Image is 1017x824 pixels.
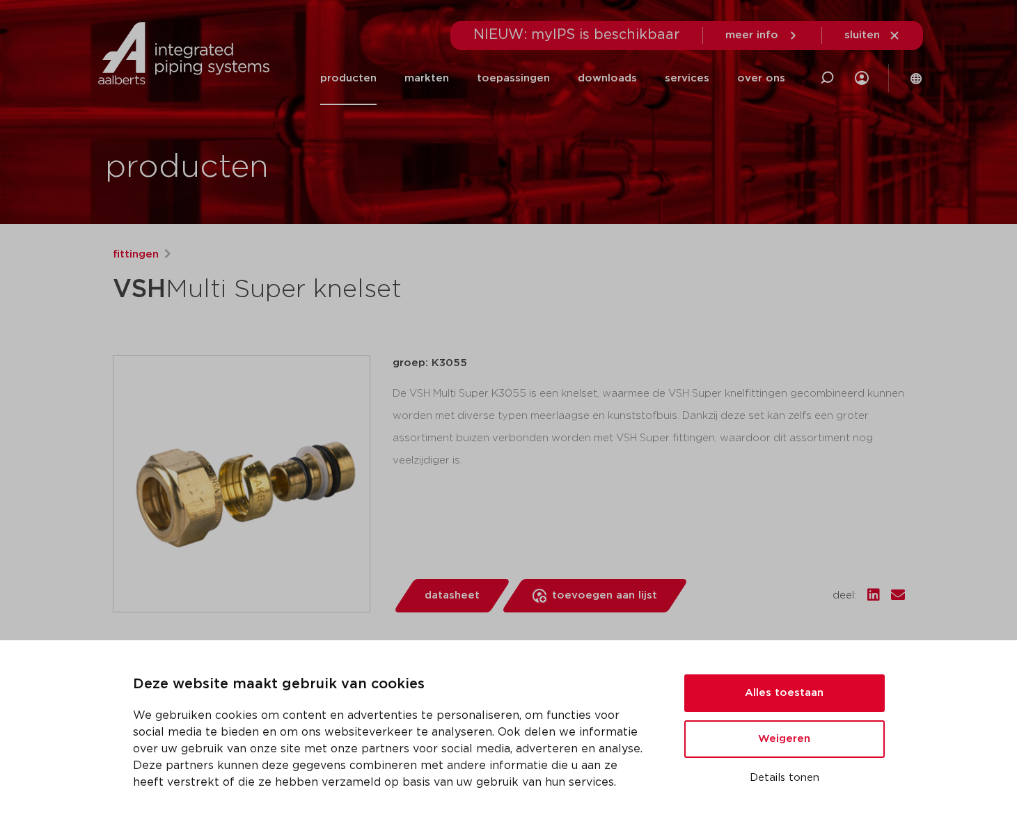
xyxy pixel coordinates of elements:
[552,585,657,607] span: toevoegen aan lijst
[404,51,449,105] a: markten
[393,579,511,612] a: datasheet
[320,51,785,105] nav: Menu
[844,29,901,42] a: sluiten
[684,720,885,758] button: Weigeren
[684,674,885,712] button: Alles toestaan
[393,355,905,372] p: groep: K3055
[725,29,799,42] a: meer info
[737,51,785,105] a: over ons
[393,383,905,471] div: De VSH Multi Super K3055 is een knelset, waarmee de VSH Super knelfittingen gecombineerd kunnen w...
[665,51,709,105] a: services
[113,356,370,612] img: Product Image for VSH Multi Super knelset
[477,51,550,105] a: toepassingen
[105,145,269,190] h1: producten
[113,269,636,310] h1: Multi Super knelset
[844,30,880,40] span: sluiten
[133,674,651,696] p: Deze website maakt gebruik van cookies
[684,766,885,790] button: Details tonen
[725,30,778,40] span: meer info
[113,246,159,263] a: fittingen
[113,277,166,302] strong: VSH
[425,585,480,607] span: datasheet
[473,28,680,42] span: NIEUW: myIPS is beschikbaar
[133,707,651,791] p: We gebruiken cookies om content en advertenties te personaliseren, om functies voor social media ...
[578,51,637,105] a: downloads
[833,587,856,604] span: deel:
[320,51,377,105] a: producten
